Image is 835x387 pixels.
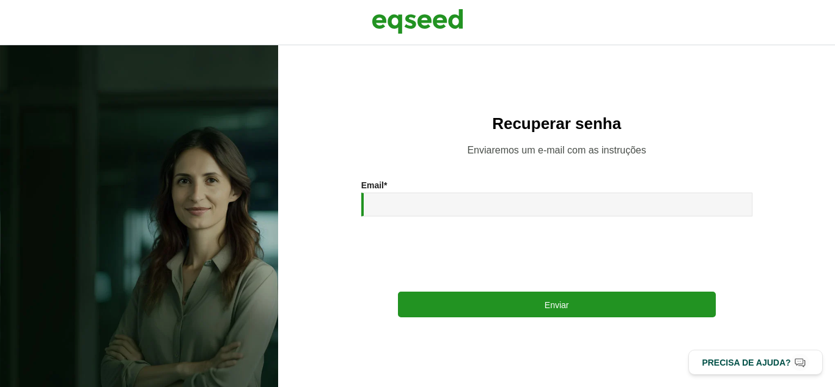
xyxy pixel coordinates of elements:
[372,6,463,37] img: EqSeed Logo
[303,144,811,156] p: Enviaremos um e-mail com as instruções
[464,229,650,276] iframe: reCAPTCHA
[384,180,387,190] span: Este campo é obrigatório.
[361,181,388,190] label: Email
[398,292,716,317] button: Enviar
[303,115,811,133] h2: Recuperar senha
